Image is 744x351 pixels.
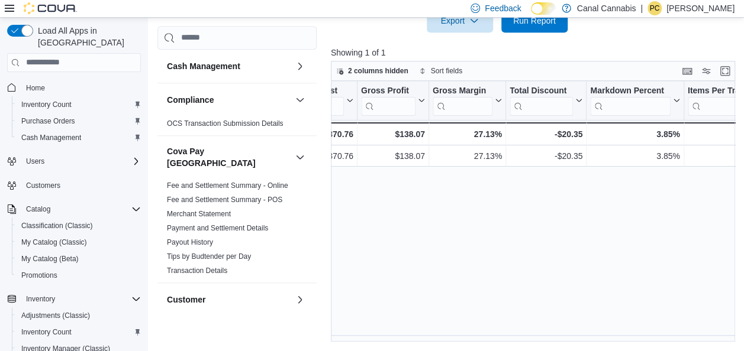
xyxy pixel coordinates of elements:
[167,293,205,305] h3: Customer
[33,25,141,48] span: Load All Apps in [GEOGRAPHIC_DATA]
[17,268,62,282] a: Promotions
[650,1,660,15] span: PC
[17,235,92,249] a: My Catalog (Classic)
[21,133,81,142] span: Cash Management
[167,194,282,204] span: Fee and Settlement Summary - POS
[414,64,467,78] button: Sort fields
[167,266,227,274] a: Transaction Details
[21,100,72,109] span: Inventory Count
[24,2,77,14] img: Cova
[12,251,146,267] button: My Catalog (Beta)
[167,60,291,71] button: Cash Management
[167,60,240,71] h3: Cash Management
[2,291,146,307] button: Inventory
[167,251,251,261] span: Tips by Budtender per Day
[12,234,146,251] button: My Catalog (Classic)
[12,217,146,234] button: Classification (Classic)
[21,116,75,126] span: Purchase Orders
[21,238,87,247] span: My Catalog (Classic)
[21,154,141,168] span: Users
[21,311,90,320] span: Adjustments (Classic)
[21,81,50,95] a: Home
[17,268,141,282] span: Promotions
[531,2,556,15] input: Dark Mode
[21,292,141,306] span: Inventory
[2,79,146,96] button: Home
[501,9,568,32] button: Run Report
[167,293,291,305] button: Customer
[513,15,556,27] span: Run Report
[590,127,679,141] div: 3.85%
[167,118,284,128] span: OCS Transaction Submission Details
[167,237,213,246] span: Payout History
[331,47,739,58] p: Showing 1 of 1
[21,154,49,168] button: Users
[17,235,141,249] span: My Catalog (Classic)
[2,153,146,170] button: Users
[157,116,317,135] div: Compliance
[17,325,141,339] span: Inventory Count
[167,195,282,203] a: Fee and Settlement Summary - POS
[17,252,83,266] a: My Catalog (Beta)
[167,252,251,260] a: Tips by Budtender per Day
[21,254,79,264] span: My Catalog (Beta)
[167,265,227,275] span: Transaction Details
[12,307,146,324] button: Adjustments (Classic)
[12,129,146,146] button: Cash Management
[26,294,55,304] span: Inventory
[17,252,141,266] span: My Catalog (Beta)
[293,58,307,73] button: Cash Management
[666,1,735,15] p: [PERSON_NAME]
[17,131,141,145] span: Cash Management
[17,97,141,112] span: Inventory Count
[167,223,268,232] span: Payment and Settlement Details
[167,238,213,246] a: Payout History
[167,181,288,189] a: Fee and Settlement Summary - Online
[699,64,713,78] button: Display options
[167,93,291,105] button: Compliance
[485,2,521,14] span: Feedback
[17,114,141,128] span: Purchase Orders
[12,113,146,129] button: Purchase Orders
[167,93,214,105] h3: Compliance
[21,202,141,216] span: Catalog
[167,180,288,190] span: Fee and Settlement Summary - Online
[167,209,231,218] span: Merchant Statement
[21,271,57,280] span: Promotions
[718,64,732,78] button: Enter fullscreen
[21,327,72,337] span: Inventory Count
[26,204,50,214] span: Catalog
[640,1,643,15] p: |
[297,127,353,141] div: $370.76
[17,308,95,323] a: Adjustments (Classic)
[293,149,307,164] button: Cova Pay [GEOGRAPHIC_DATA]
[2,177,146,194] button: Customers
[157,178,317,282] div: Cova Pay [GEOGRAPHIC_DATA]
[167,145,291,168] button: Cova Pay [GEOGRAPHIC_DATA]
[348,66,408,76] span: 2 columns hidden
[21,178,65,193] a: Customers
[17,325,76,339] a: Inventory Count
[26,181,60,190] span: Customers
[293,292,307,306] button: Customer
[2,201,146,217] button: Catalog
[21,292,60,306] button: Inventory
[21,221,93,230] span: Classification (Classic)
[21,80,141,95] span: Home
[26,83,45,93] span: Home
[17,114,80,128] a: Purchase Orders
[12,324,146,340] button: Inventory Count
[680,64,694,78] button: Keyboard shortcuts
[361,127,425,141] div: $138.07
[17,131,86,145] a: Cash Management
[17,219,98,233] a: Classification (Classic)
[432,127,501,141] div: 27.13%
[427,9,493,32] button: Export
[167,223,268,232] a: Payment and Settlement Details
[21,178,141,193] span: Customers
[331,64,413,78] button: 2 columns hidden
[17,308,141,323] span: Adjustments (Classic)
[12,267,146,284] button: Promotions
